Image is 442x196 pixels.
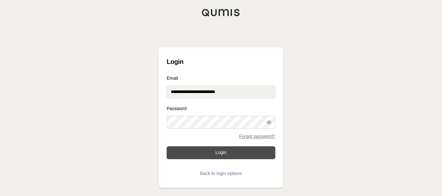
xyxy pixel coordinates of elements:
[202,9,240,16] img: Qumis
[167,106,275,111] label: Password
[167,146,275,159] button: Login
[167,76,275,80] label: Email
[167,167,275,180] button: Back to login options
[239,134,275,139] a: Forgot password?
[167,55,275,68] h3: Login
